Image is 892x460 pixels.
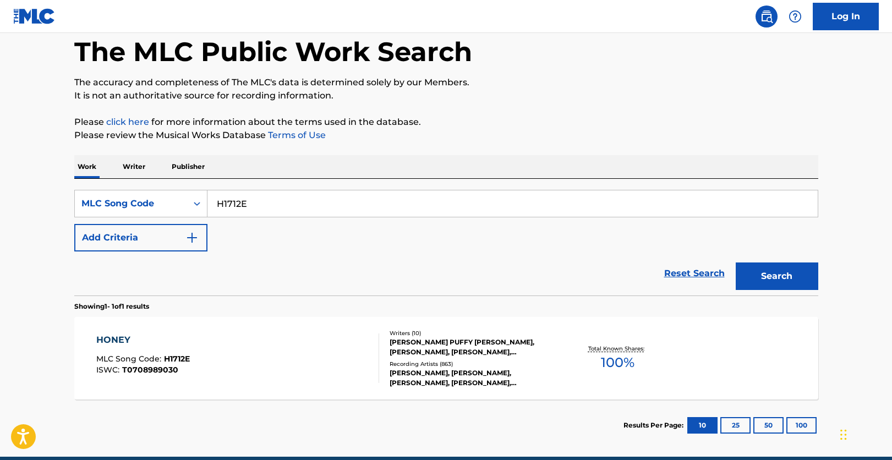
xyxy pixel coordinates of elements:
[74,129,818,142] p: Please review the Musical Works Database
[122,365,178,375] span: T0708989030
[588,344,647,353] p: Total Known Shares:
[168,155,208,178] p: Publisher
[760,10,773,23] img: search
[74,35,472,68] h1: The MLC Public Work Search
[720,417,751,434] button: 25
[266,130,326,140] a: Terms of Use
[74,116,818,129] p: Please for more information about the terms used in the database.
[185,231,199,244] img: 9d2ae6d4665cec9f34b9.svg
[837,407,892,460] iframe: Chat Widget
[390,360,556,368] div: Recording Artists ( 863 )
[74,224,207,251] button: Add Criteria
[81,197,180,210] div: MLC Song Code
[164,354,190,364] span: H1712E
[390,329,556,337] div: Writers ( 10 )
[96,354,164,364] span: MLC Song Code :
[756,6,778,28] a: Public Search
[623,420,686,430] p: Results Per Page:
[813,3,879,30] a: Log In
[786,417,817,434] button: 100
[736,262,818,290] button: Search
[390,368,556,388] div: [PERSON_NAME], [PERSON_NAME], [PERSON_NAME], [PERSON_NAME], [PERSON_NAME]
[753,417,784,434] button: 50
[784,6,806,28] div: Help
[74,76,818,89] p: The accuracy and completeness of The MLC's data is determined solely by our Members.
[119,155,149,178] p: Writer
[659,261,730,286] a: Reset Search
[840,418,847,451] div: Drag
[74,317,818,399] a: HONEYMLC Song Code:H1712EISWC:T0708989030Writers (10)[PERSON_NAME] PUFFY [PERSON_NAME], [PERSON_N...
[106,117,149,127] a: click here
[390,337,556,357] div: [PERSON_NAME] PUFFY [PERSON_NAME], [PERSON_NAME], [PERSON_NAME], [PERSON_NAME] [PERSON_NAME], [PE...
[96,365,122,375] span: ISWC :
[96,333,190,347] div: HONEY
[687,417,718,434] button: 10
[74,302,149,311] p: Showing 1 - 1 of 1 results
[74,89,818,102] p: It is not an authoritative source for recording information.
[74,155,100,178] p: Work
[601,353,634,373] span: 100 %
[74,190,818,295] form: Search Form
[13,8,56,24] img: MLC Logo
[789,10,802,23] img: help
